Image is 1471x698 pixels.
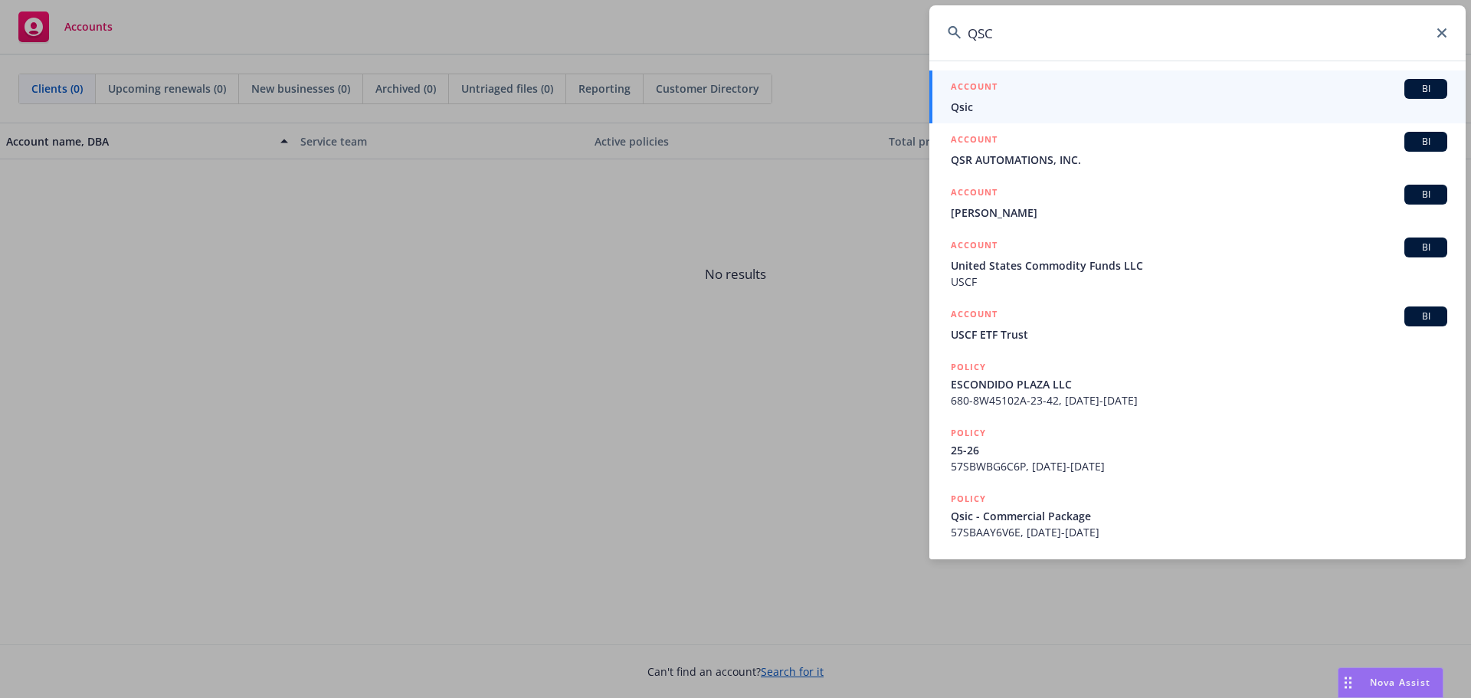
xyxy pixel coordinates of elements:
input: Search... [929,5,1466,61]
span: BI [1410,310,1441,323]
a: POLICYESCONDIDO PLAZA LLC680-8W45102A-23-42, [DATE]-[DATE] [929,351,1466,417]
span: United States Commodity Funds LLC [951,257,1447,274]
h5: ACCOUNT [951,306,998,325]
span: 57SBAAY6V6E, [DATE]-[DATE] [951,524,1447,540]
span: BI [1410,241,1441,254]
span: BI [1410,188,1441,202]
button: Nova Assist [1338,667,1443,698]
span: ESCONDIDO PLAZA LLC [951,376,1447,392]
h5: ACCOUNT [951,132,998,150]
span: BI [1410,135,1441,149]
span: [PERSON_NAME] [951,205,1447,221]
h5: POLICY [951,491,986,506]
h5: ACCOUNT [951,238,998,256]
h5: ACCOUNT [951,185,998,203]
h5: ACCOUNT [951,79,998,97]
a: ACCOUNTBIUnited States Commodity Funds LLCUSCF [929,229,1466,298]
span: 57SBWBG6C6P, [DATE]-[DATE] [951,458,1447,474]
a: POLICY [929,549,1466,614]
span: 25-26 [951,442,1447,458]
h5: POLICY [951,359,986,375]
h5: POLICY [951,425,986,441]
a: ACCOUNTBIQSR AUTOMATIONS, INC. [929,123,1466,176]
span: BI [1410,82,1441,96]
a: POLICY25-2657SBWBG6C6P, [DATE]-[DATE] [929,417,1466,483]
span: Nova Assist [1370,676,1430,689]
div: Drag to move [1338,668,1358,697]
a: ACCOUNTBIUSCF ETF Trust [929,298,1466,351]
span: QSR AUTOMATIONS, INC. [951,152,1447,168]
a: POLICYQsic - Commercial Package57SBAAY6V6E, [DATE]-[DATE] [929,483,1466,549]
span: USCF [951,274,1447,290]
h5: POLICY [951,557,986,572]
span: 680-8W45102A-23-42, [DATE]-[DATE] [951,392,1447,408]
a: ACCOUNTBIQsic [929,70,1466,123]
span: Qsic - Commercial Package [951,508,1447,524]
a: ACCOUNTBI[PERSON_NAME] [929,176,1466,229]
span: Qsic [951,99,1447,115]
span: USCF ETF Trust [951,326,1447,342]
